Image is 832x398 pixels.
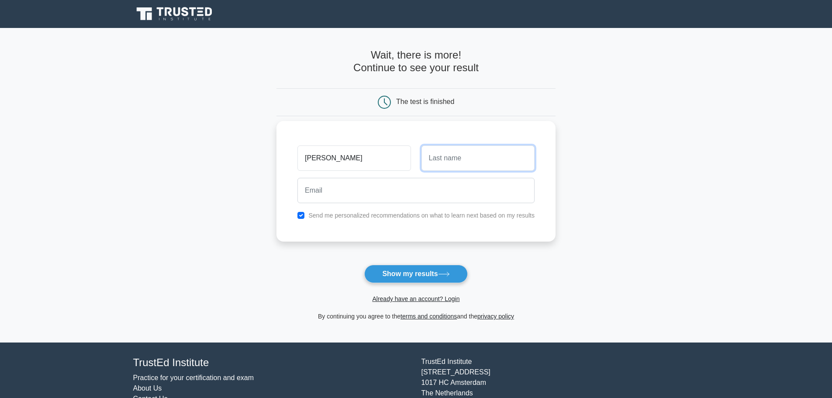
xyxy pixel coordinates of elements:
[421,145,535,171] input: Last name
[400,313,457,320] a: terms and conditions
[372,295,459,302] a: Already have an account? Login
[297,145,411,171] input: First name
[477,313,514,320] a: privacy policy
[364,265,467,283] button: Show my results
[276,49,556,74] h4: Wait, there is more! Continue to see your result
[133,384,162,392] a: About Us
[308,212,535,219] label: Send me personalized recommendations on what to learn next based on my results
[396,98,454,105] div: The test is finished
[271,311,561,322] div: By continuing you agree to the and the
[297,178,535,203] input: Email
[133,356,411,369] h4: TrustEd Institute
[133,374,254,381] a: Practice for your certification and exam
